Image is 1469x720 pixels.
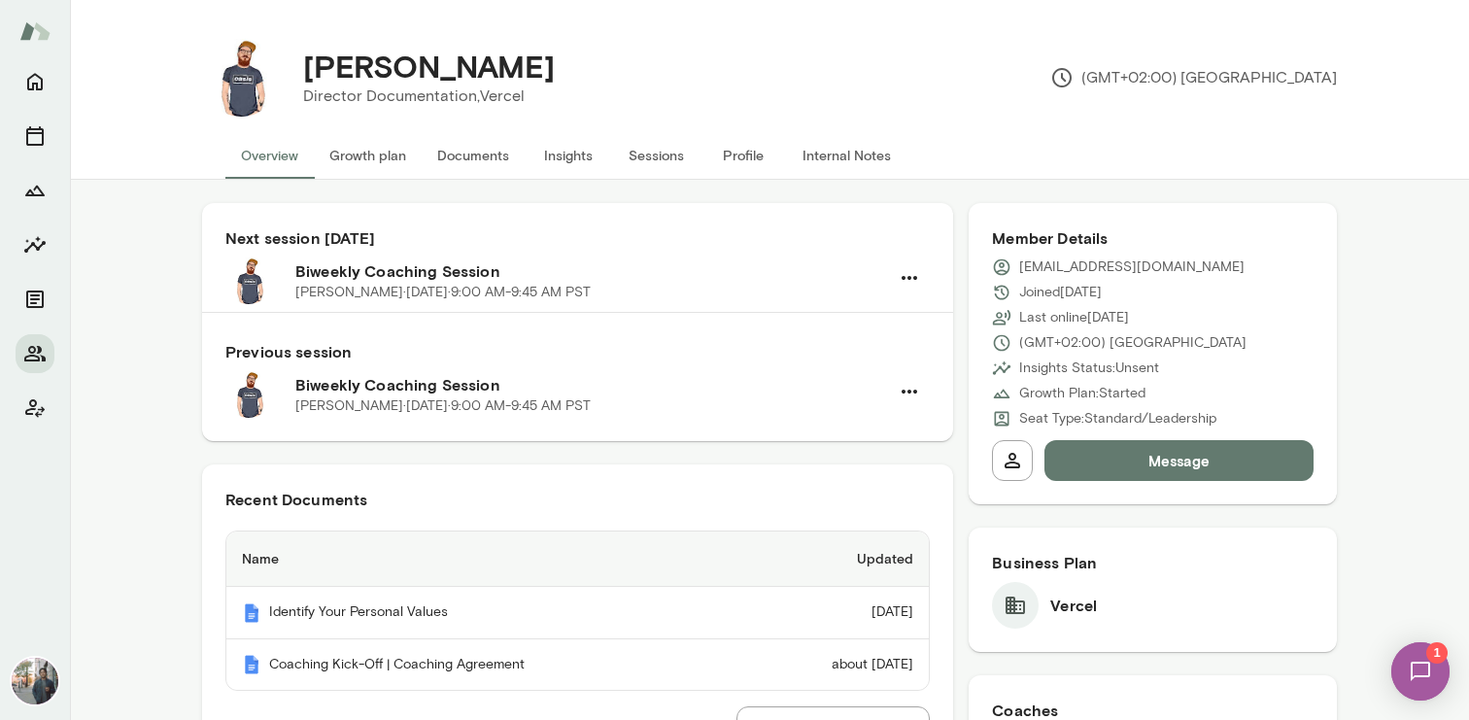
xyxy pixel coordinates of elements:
[525,132,612,179] button: Insights
[225,132,314,179] button: Overview
[992,226,1314,250] h6: Member Details
[787,132,906,179] button: Internal Notes
[242,603,261,623] img: Mento | Coaching sessions
[225,226,930,250] h6: Next session [DATE]
[992,551,1314,574] h6: Business Plan
[295,259,889,283] h6: Biweekly Coaching Session
[1019,257,1245,277] p: [EMAIL_ADDRESS][DOMAIN_NAME]
[295,283,591,302] p: [PERSON_NAME] · [DATE] · 9:00 AM-9:45 AM PST
[16,389,54,428] button: Client app
[612,132,700,179] button: Sessions
[303,85,555,108] p: Director Documentation, Vercel
[19,13,51,50] img: Mento
[16,117,54,155] button: Sessions
[743,587,929,639] td: [DATE]
[1019,409,1216,429] p: Seat Type: Standard/Leadership
[1050,594,1097,617] h6: Vercel
[314,132,422,179] button: Growth plan
[1019,333,1247,353] p: (GMT+02:00) [GEOGRAPHIC_DATA]
[700,132,787,179] button: Profile
[743,639,929,691] td: about [DATE]
[1019,283,1102,302] p: Joined [DATE]
[16,62,54,101] button: Home
[242,655,261,674] img: Mento | Coaching sessions
[225,340,930,363] h6: Previous session
[1019,384,1145,403] p: Growth Plan: Started
[1019,308,1129,327] p: Last online [DATE]
[16,225,54,264] button: Insights
[422,132,525,179] button: Documents
[16,280,54,319] button: Documents
[1050,66,1337,89] p: (GMT+02:00) [GEOGRAPHIC_DATA]
[295,373,889,396] h6: Biweekly Coaching Session
[295,396,591,416] p: [PERSON_NAME] · [DATE] · 9:00 AM-9:45 AM PST
[202,39,280,117] img: Rich Haines
[12,658,58,704] img: Gene Lee
[303,48,555,85] h4: [PERSON_NAME]
[16,334,54,373] button: Members
[1044,440,1314,481] button: Message
[225,488,930,511] h6: Recent Documents
[743,531,929,587] th: Updated
[226,587,743,639] th: Identify Your Personal Values
[226,639,743,691] th: Coaching Kick-Off | Coaching Agreement
[16,171,54,210] button: Growth Plan
[1019,359,1159,378] p: Insights Status: Unsent
[226,531,743,587] th: Name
